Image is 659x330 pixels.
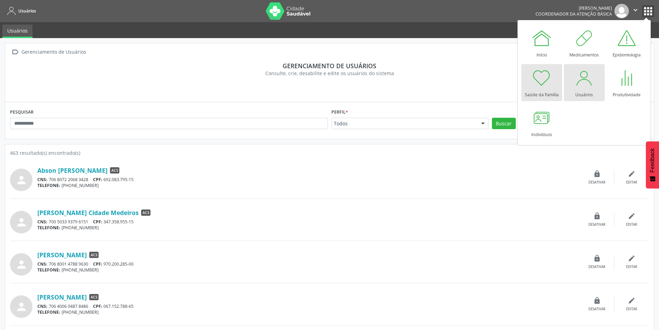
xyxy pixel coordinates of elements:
span: CNS: [37,177,47,182]
div: [PHONE_NUMBER] [37,267,580,273]
div: [PHONE_NUMBER] [37,309,580,315]
span: TELEFONE: [37,309,60,315]
span: CPF: [93,219,102,225]
span: Feedback [649,148,656,172]
div: 706 8001 4788 9630 970.200.285-00 [37,261,580,267]
div: Consulte, crie, desabilite e edite os usuários do sistema [15,70,644,77]
a: Abson [PERSON_NAME] [37,167,108,174]
a: [PERSON_NAME] Cidade Medeiros [37,209,139,216]
div: Editar [626,180,637,185]
a: Medicamentos [564,24,605,61]
button: Buscar [492,118,516,130]
span: TELEFONE: [37,225,60,231]
div: Editar [626,307,637,312]
img: img [614,4,629,18]
div: 706 4006 0487 8486 067.152.788-65 [37,303,580,309]
span: CPF: [93,303,102,309]
span: CPF: [93,261,102,267]
i:  [10,47,20,57]
div: [PERSON_NAME] [536,5,612,11]
a: Saúde da Família [521,64,562,101]
span: CPF: [93,177,102,182]
i: lock [593,212,601,220]
div: Editar [626,265,637,269]
button:  [629,4,642,18]
i: person [15,174,28,186]
a: Início [521,24,562,61]
button: Feedback - Mostrar pesquisa [646,141,659,188]
i: lock [593,255,601,262]
div: 706 8072 2068 3428 692.083.795-15 [37,177,580,182]
i: lock [593,170,601,178]
i: edit [628,255,635,262]
span: Coordenador da Atenção Básica [536,11,612,17]
span: CNS: [37,261,47,267]
span: TELEFONE: [37,267,60,273]
span: CNS: [37,219,47,225]
span: Usuários [18,8,36,14]
a: Produtividade [606,64,647,101]
div: [PHONE_NUMBER] [37,225,580,231]
div: Editar [626,222,637,227]
span: ACS [110,167,119,173]
a: [PERSON_NAME] [37,293,87,301]
a: Usuários [564,64,605,101]
i: edit [628,170,635,178]
i: person [15,216,28,229]
div: [PHONE_NUMBER] [37,182,580,188]
div: 700 5033 9379 6151 347.358.955-15 [37,219,580,225]
i: person [15,301,28,313]
i: person [15,258,28,271]
div: Desativar [588,265,605,269]
div: Desativar [588,180,605,185]
i: edit [628,297,635,304]
i: edit [628,212,635,220]
label: PESQUISAR [10,107,34,118]
span: TELEFONE: [37,182,60,188]
i: lock [593,297,601,304]
span: CNS: [37,303,47,309]
div: Gerenciamento de Usuários [20,47,87,57]
i:  [632,6,639,14]
a: Usuários [2,25,33,38]
div: Desativar [588,307,605,312]
div: Desativar [588,222,605,227]
a: [PERSON_NAME] [37,251,87,259]
a:  Gerenciamento de Usuários [10,47,87,57]
button: apps [642,5,654,17]
span: ACS [89,294,99,300]
label: Perfil [331,107,348,118]
span: ACS [141,209,150,216]
a: Indivíduos [521,104,562,141]
span: Todos [334,120,474,127]
div: Gerenciamento de usuários [15,62,644,70]
span: ACS [89,252,99,258]
a: Epidemiologia [606,24,647,61]
a: Usuários [5,5,36,17]
div: 463 resultado(s) encontrado(s) [10,149,649,157]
